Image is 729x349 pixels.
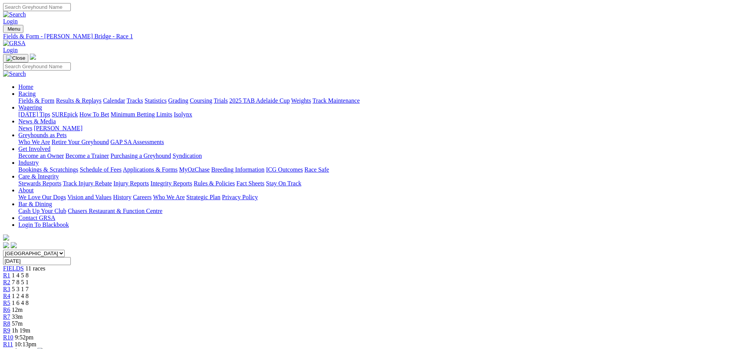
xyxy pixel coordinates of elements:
a: Syndication [173,152,202,159]
a: Weights [291,97,311,104]
span: Menu [8,26,20,32]
input: Select date [3,257,71,265]
span: 57m [12,320,23,327]
span: 9:52pm [15,334,34,341]
a: R11 [3,341,13,347]
a: How To Bet [80,111,109,118]
a: Injury Reports [113,180,149,187]
a: Become an Owner [18,152,64,159]
a: Bookings & Scratchings [18,166,78,173]
a: R7 [3,313,10,320]
a: Track Maintenance [313,97,360,104]
span: FIELDS [3,265,24,272]
a: Grading [168,97,188,104]
div: Get Involved [18,152,726,159]
a: News & Media [18,118,56,125]
a: News [18,125,32,131]
a: Fields & Form [18,97,54,104]
span: 1 2 4 8 [12,293,29,299]
a: Who We Are [153,194,185,200]
img: Search [3,11,26,18]
a: GAP SA Assessments [111,139,164,145]
a: Cash Up Your Club [18,208,66,214]
a: Fact Sheets [236,180,264,187]
a: Isolynx [174,111,192,118]
a: [DATE] Tips [18,111,50,118]
a: Minimum Betting Limits [111,111,172,118]
a: R9 [3,327,10,334]
a: R6 [3,306,10,313]
a: Tracks [127,97,143,104]
div: Care & Integrity [18,180,726,187]
a: [PERSON_NAME] [34,125,82,131]
a: Bar & Dining [18,201,52,207]
a: Industry [18,159,39,166]
a: R3 [3,286,10,292]
a: Race Safe [304,166,329,173]
a: Retire Your Greyhound [52,139,109,145]
img: Search [3,70,26,77]
div: Industry [18,166,726,173]
span: 1 4 5 8 [12,272,29,279]
img: twitter.svg [11,242,17,248]
a: Schedule of Fees [80,166,121,173]
span: 1h 19m [12,327,30,334]
a: Purchasing a Greyhound [111,152,171,159]
a: We Love Our Dogs [18,194,66,200]
a: Chasers Restaurant & Function Centre [68,208,162,214]
a: Home [18,84,33,90]
a: Results & Replays [56,97,101,104]
span: 1 6 4 8 [12,300,29,306]
a: Wagering [18,104,42,111]
a: 2025 TAB Adelaide Cup [229,97,290,104]
span: 5 3 1 7 [12,286,29,292]
a: R1 [3,272,10,279]
a: Privacy Policy [222,194,258,200]
a: Track Injury Rebate [63,180,112,187]
a: Strategic Plan [186,194,220,200]
a: Fields & Form - [PERSON_NAME] Bridge - Race 1 [3,33,726,40]
a: Racing [18,90,36,97]
a: R10 [3,334,13,341]
a: R2 [3,279,10,285]
span: R5 [3,300,10,306]
a: Breeding Information [211,166,264,173]
a: Greyhounds as Pets [18,132,67,138]
a: Login [3,47,18,53]
a: Stay On Track [266,180,301,187]
div: About [18,194,726,201]
a: ICG Outcomes [266,166,303,173]
input: Search [3,62,71,70]
a: Who We Are [18,139,50,145]
button: Toggle navigation [3,25,23,33]
a: R8 [3,320,10,327]
a: SUREpick [52,111,78,118]
a: Applications & Forms [123,166,178,173]
div: Racing [18,97,726,104]
div: Wagering [18,111,726,118]
span: 11 races [25,265,45,272]
a: R4 [3,293,10,299]
a: Become a Trainer [65,152,109,159]
a: Stewards Reports [18,180,61,187]
a: Rules & Policies [194,180,235,187]
a: Login [3,18,18,25]
img: GRSA [3,40,26,47]
span: 7 8 5 1 [12,279,29,285]
button: Toggle navigation [3,54,28,62]
a: Statistics [145,97,167,104]
div: News & Media [18,125,726,132]
a: Vision and Values [67,194,111,200]
a: Coursing [190,97,212,104]
img: facebook.svg [3,242,9,248]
